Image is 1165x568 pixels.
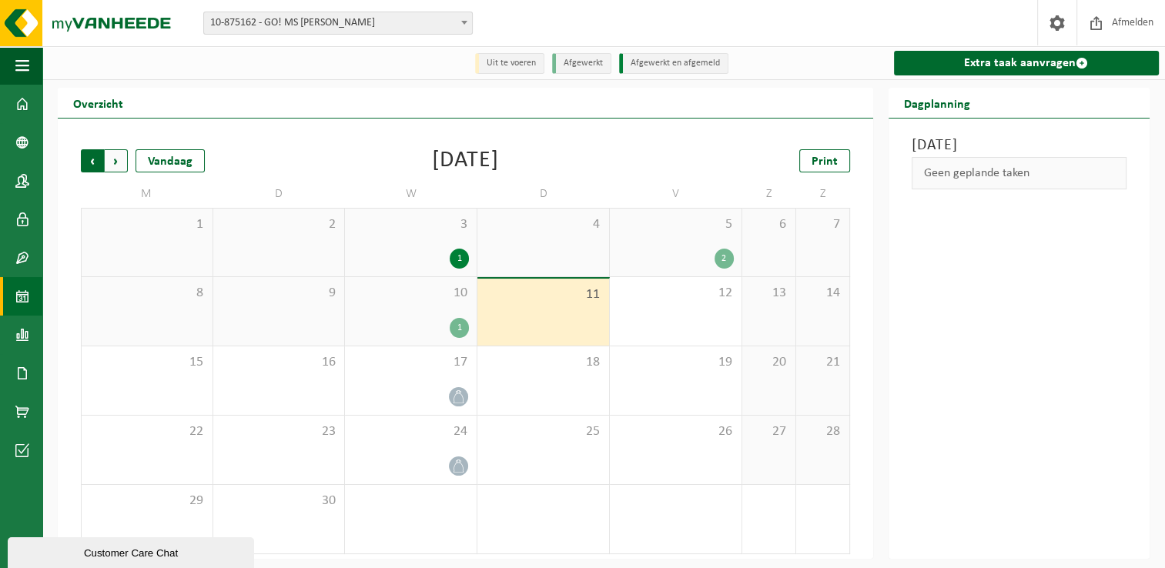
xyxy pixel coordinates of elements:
[89,493,205,510] span: 29
[552,53,611,74] li: Afgewerkt
[81,149,104,172] span: Vorige
[89,423,205,440] span: 22
[353,354,469,371] span: 17
[485,423,601,440] span: 25
[58,88,139,118] h2: Overzicht
[105,149,128,172] span: Volgende
[796,180,850,208] td: Z
[812,155,838,168] span: Print
[213,180,346,208] td: D
[912,134,1127,157] h3: [DATE]
[619,53,728,74] li: Afgewerkt en afgemeld
[804,216,842,233] span: 7
[750,354,788,371] span: 20
[618,216,734,233] span: 5
[475,53,544,74] li: Uit te voeren
[353,285,469,302] span: 10
[203,12,473,35] span: 10-875162 - GO! MS MIRA HAMME - HAMME
[618,285,734,302] span: 12
[912,157,1127,189] div: Geen geplande taken
[221,493,337,510] span: 30
[432,149,499,172] div: [DATE]
[477,180,610,208] td: D
[618,423,734,440] span: 26
[485,354,601,371] span: 18
[894,51,1160,75] a: Extra taak aanvragen
[204,12,472,34] span: 10-875162 - GO! MS MIRA HAMME - HAMME
[345,180,477,208] td: W
[750,285,788,302] span: 13
[450,318,469,338] div: 1
[750,216,788,233] span: 6
[353,423,469,440] span: 24
[889,88,986,118] h2: Dagplanning
[8,534,257,568] iframe: chat widget
[750,423,788,440] span: 27
[485,286,601,303] span: 11
[804,423,842,440] span: 28
[221,285,337,302] span: 9
[221,354,337,371] span: 16
[804,285,842,302] span: 14
[136,149,205,172] div: Vandaag
[450,249,469,269] div: 1
[799,149,850,172] a: Print
[715,249,734,269] div: 2
[804,354,842,371] span: 21
[485,216,601,233] span: 4
[221,423,337,440] span: 23
[89,285,205,302] span: 8
[742,180,796,208] td: Z
[610,180,742,208] td: V
[618,354,734,371] span: 19
[89,216,205,233] span: 1
[353,216,469,233] span: 3
[221,216,337,233] span: 2
[89,354,205,371] span: 15
[81,180,213,208] td: M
